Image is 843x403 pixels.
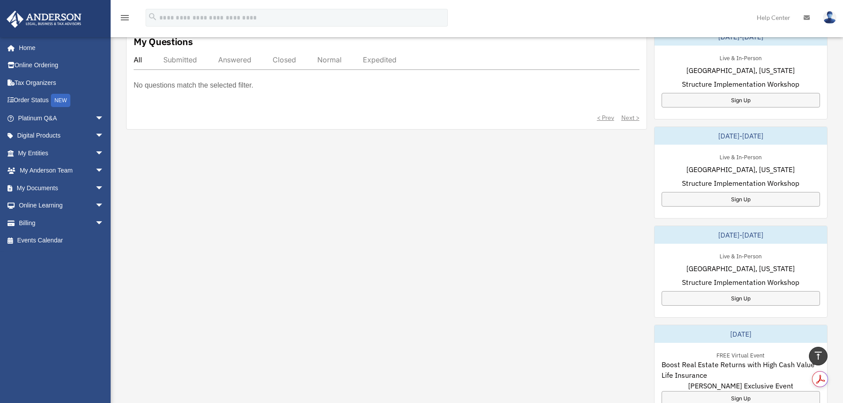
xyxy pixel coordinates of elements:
span: Structure Implementation Workshop [682,277,799,288]
a: vertical_align_top [809,347,828,365]
div: Live & In-Person [712,251,769,260]
a: Sign Up [662,291,820,306]
a: Events Calendar [6,232,117,249]
a: My Anderson Teamarrow_drop_down [6,162,117,180]
span: arrow_drop_down [95,179,113,197]
span: arrow_drop_down [95,109,113,127]
div: My Questions [134,35,193,48]
div: Answered [218,55,251,64]
span: [GEOGRAPHIC_DATA], [US_STATE] [686,164,795,175]
span: arrow_drop_down [95,144,113,162]
div: Expedited [363,55,396,64]
img: User Pic [823,11,836,24]
div: FREE Virtual Event [709,350,772,359]
a: Home [6,39,113,57]
div: [DATE]-[DATE] [654,226,827,244]
span: arrow_drop_down [95,127,113,145]
span: Boost Real Estate Returns with High Cash Value Life Insurance [662,359,820,380]
div: Live & In-Person [712,152,769,161]
span: Structure Implementation Workshop [682,178,799,188]
span: arrow_drop_down [95,214,113,232]
div: Submitted [163,55,197,64]
a: Tax Organizers [6,74,117,92]
span: arrow_drop_down [95,162,113,180]
a: My Entitiesarrow_drop_down [6,144,117,162]
span: Structure Implementation Workshop [682,79,799,89]
a: Online Ordering [6,57,117,74]
span: [PERSON_NAME] Exclusive Event [688,380,793,391]
div: [DATE] [654,325,827,343]
div: Live & In-Person [712,53,769,62]
i: vertical_align_top [813,350,824,361]
a: Online Learningarrow_drop_down [6,197,117,215]
div: [DATE]-[DATE] [654,127,827,145]
i: search [148,12,158,22]
span: [GEOGRAPHIC_DATA], [US_STATE] [686,65,795,76]
span: arrow_drop_down [95,197,113,215]
a: My Documentsarrow_drop_down [6,179,117,197]
div: NEW [51,94,70,107]
img: Anderson Advisors Platinum Portal [4,11,84,28]
span: [GEOGRAPHIC_DATA], [US_STATE] [686,263,795,274]
div: Closed [273,55,296,64]
a: Platinum Q&Aarrow_drop_down [6,109,117,127]
a: Billingarrow_drop_down [6,214,117,232]
p: No questions match the selected filter. [134,79,253,92]
a: Sign Up [662,93,820,107]
a: menu [119,15,130,23]
a: Sign Up [662,192,820,207]
div: All [134,55,142,64]
div: Normal [317,55,342,64]
a: Digital Productsarrow_drop_down [6,127,117,145]
i: menu [119,12,130,23]
a: Order StatusNEW [6,92,117,110]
